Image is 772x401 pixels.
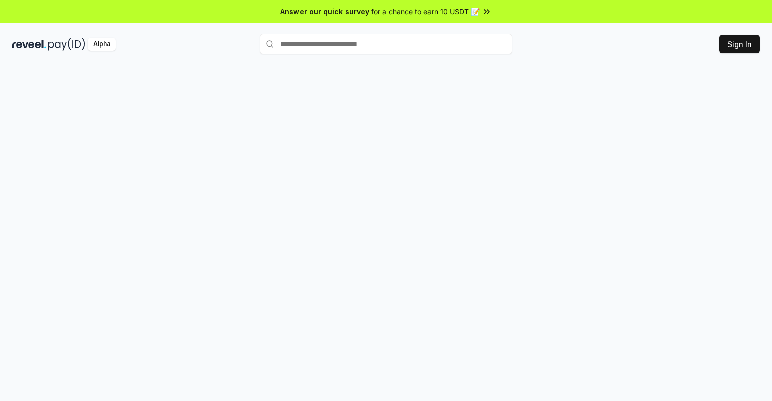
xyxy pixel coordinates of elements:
[88,38,116,51] div: Alpha
[371,6,480,17] span: for a chance to earn 10 USDT 📝
[719,35,760,53] button: Sign In
[280,6,369,17] span: Answer our quick survey
[12,38,46,51] img: reveel_dark
[48,38,85,51] img: pay_id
